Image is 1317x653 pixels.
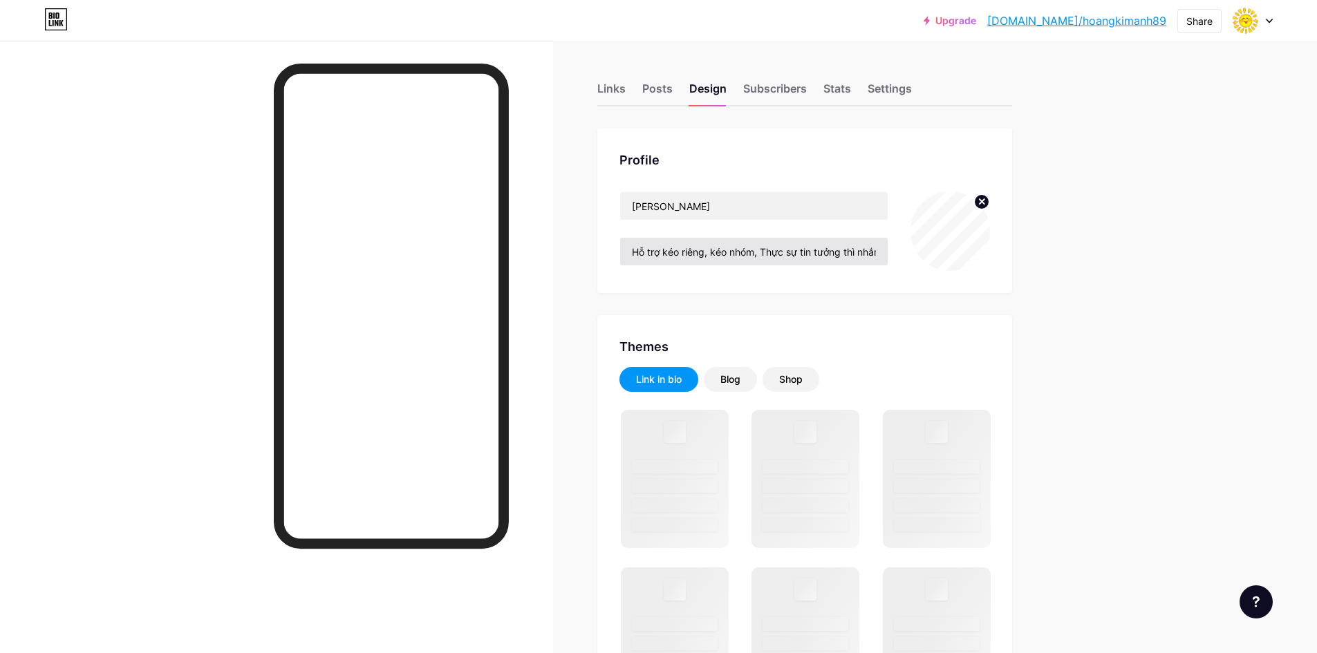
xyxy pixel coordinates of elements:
div: Stats [823,80,851,105]
div: Settings [868,80,912,105]
div: Shop [779,372,803,386]
img: hoangkimanh89 [1232,8,1258,34]
div: Themes [619,337,990,356]
div: Link in bio [636,372,682,386]
div: Subscribers [743,80,807,105]
input: Name [620,192,888,220]
div: Design [689,80,727,105]
a: [DOMAIN_NAME]/hoangkimanh89 [987,12,1166,29]
div: Share [1186,14,1213,28]
div: Posts [642,80,673,105]
a: Upgrade [924,15,976,26]
div: Profile [619,151,990,169]
input: Bio [620,238,888,265]
div: Links [597,80,626,105]
div: Blog [720,372,740,386]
